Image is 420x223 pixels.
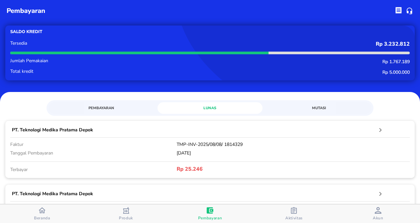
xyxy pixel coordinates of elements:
[177,150,410,156] p: [DATE]
[198,215,222,221] span: Pembayaran
[270,105,367,111] span: Mutasi
[49,102,154,114] a: Pembayaran
[177,141,410,148] p: TMP-INV-2025/08/08/ 1814329
[177,69,410,75] p: Rp 5.000.000
[285,215,303,221] span: Aktivitas
[10,59,177,63] p: Jumlah Pemakaian
[12,126,376,133] p: PT. Teknologi Medika Pratama Depok
[52,105,150,111] span: Pembayaran
[168,204,252,223] button: Pembayaran
[34,215,50,221] span: Beranda
[10,69,177,74] p: Total kredit
[7,6,45,16] p: pembayaran
[84,204,168,223] button: Produk
[157,102,262,114] a: Lunas
[266,102,371,114] a: Mutasi
[10,41,177,46] p: Tersedia
[177,165,410,173] p: Rp 25.246
[47,100,373,114] div: simple tabs
[252,204,336,223] button: Aktivitas
[10,166,177,173] p: terbayar
[10,150,177,156] p: Tanggal Pembayaran
[177,59,410,65] p: Rp 1.767.189
[373,215,383,221] span: Akun
[12,190,376,197] p: PT. Teknologi Medika Pratama Depok
[119,215,133,221] span: Produk
[177,41,410,47] p: Rp 3.232.812
[10,141,177,148] p: faktur
[336,204,420,223] button: Akun
[10,29,210,35] p: Saldo kredit
[161,105,259,111] span: Lunas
